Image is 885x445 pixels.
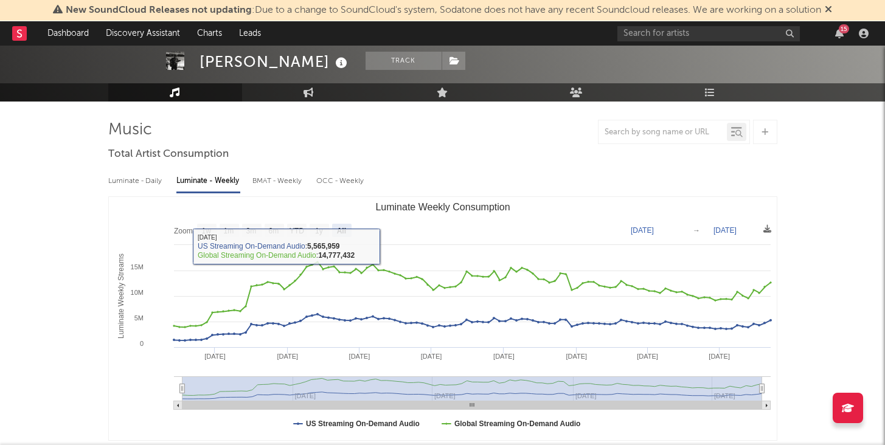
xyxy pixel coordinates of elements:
span: Dismiss [825,5,832,15]
text: [DATE] [277,353,298,360]
text: 6m [268,227,279,235]
a: Discovery Assistant [97,21,189,46]
text: All [336,227,345,235]
span: : Due to a change to SoundCloud's system, Sodatone does not have any recent Soundcloud releases. ... [66,5,821,15]
text: [DATE] [566,353,587,360]
text: 3m [246,227,256,235]
text: 10M [130,289,143,296]
text: Luminate Weekly Consumption [375,202,510,212]
div: 15 [839,24,849,33]
text: 1y [315,227,323,235]
svg: Luminate Weekly Consumption [109,197,777,440]
text: → [693,226,700,235]
text: [DATE] [713,226,737,235]
div: BMAT - Weekly [252,171,304,191]
text: 0 [139,340,143,347]
text: YTD [289,227,304,235]
text: 1w [201,227,211,235]
text: Global Streaming On-Demand Audio [454,419,580,428]
div: OCC - Weekly [316,171,365,191]
div: Luminate - Weekly [176,171,240,191]
a: Leads [231,21,269,46]
input: Search by song name or URL [599,128,727,137]
text: [DATE] [631,226,654,235]
a: Dashboard [39,21,97,46]
text: [DATE] [204,353,226,360]
span: New SoundCloud Releases not updating [66,5,252,15]
input: Search for artists [617,26,800,41]
text: [DATE] [709,353,730,360]
text: 1m [223,227,234,235]
text: US Streaming On-Demand Audio [306,419,420,428]
a: Charts [189,21,231,46]
text: 15M [130,263,143,271]
div: [PERSON_NAME] [200,52,350,72]
button: Track [366,52,442,70]
text: [DATE] [493,353,515,360]
text: [DATE] [349,353,370,360]
text: [DATE] [420,353,442,360]
text: Zoom [174,227,193,235]
span: Total Artist Consumption [108,147,229,162]
text: Luminate Weekly Streams [116,254,125,339]
text: [DATE] [637,353,658,360]
text: 5M [134,314,143,322]
div: Luminate - Daily [108,171,164,191]
button: 15 [835,29,844,38]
